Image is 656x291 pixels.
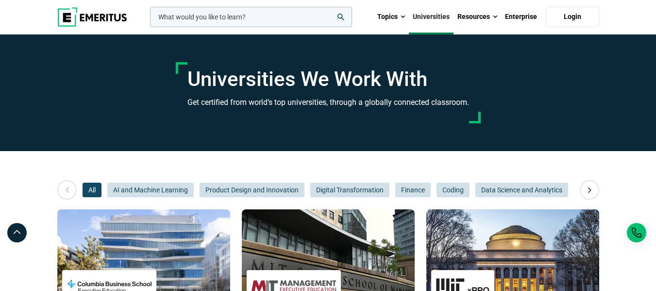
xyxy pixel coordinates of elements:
[83,183,101,197] button: All
[546,7,599,27] a: Login
[187,67,469,91] h1: Universities We Work With
[437,183,470,197] button: Coding
[107,183,194,197] button: AI and Machine Learning
[475,183,568,197] button: Data Science and Analytics
[310,183,389,197] button: Digital Transformation
[200,183,304,197] button: Product Design and Innovation
[395,183,431,197] button: Finance
[187,96,469,109] h3: Get certified from world’s top universities, through a globally connected classroom.
[150,7,352,27] input: woocommerce-product-search-field-0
